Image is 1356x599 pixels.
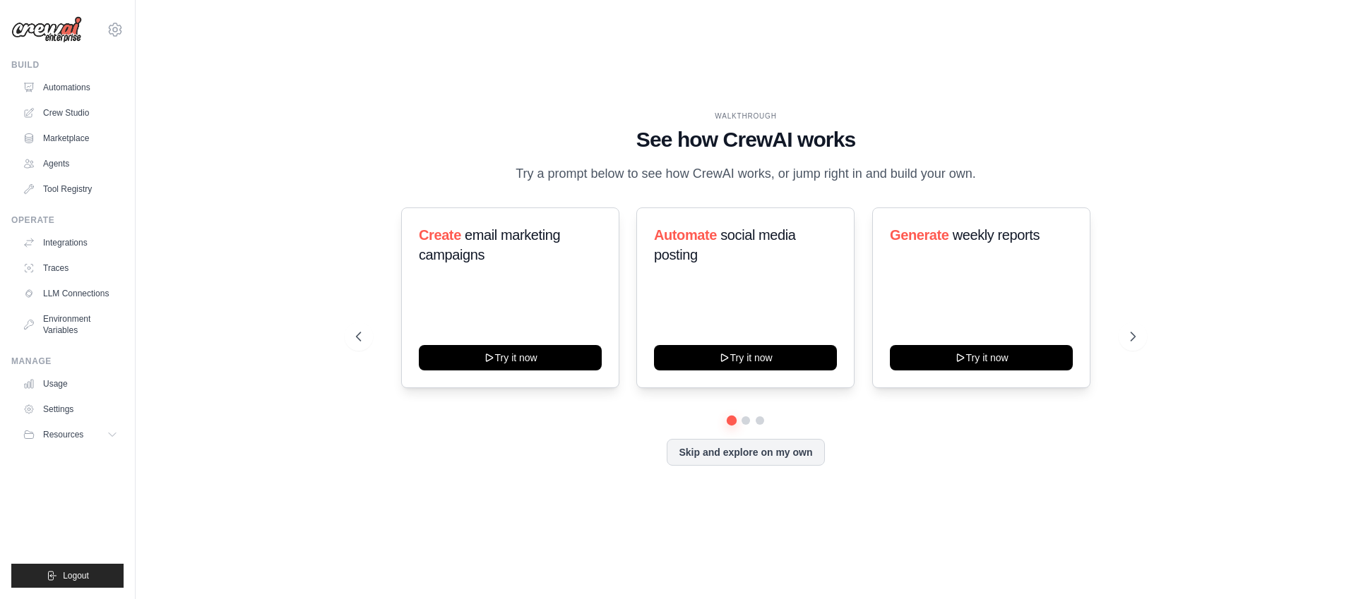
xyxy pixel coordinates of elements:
[509,164,983,184] p: Try a prompt below to see how CrewAI works, or jump right in and build your own.
[356,111,1136,121] div: WALKTHROUGH
[11,564,124,588] button: Logout
[17,152,124,175] a: Agents
[17,308,124,341] a: Environment Variables
[654,345,837,370] button: Try it now
[654,227,717,243] span: Automate
[63,570,89,581] span: Logout
[17,127,124,150] a: Marketplace
[952,227,1039,243] span: weekly reports
[890,227,949,243] span: Generate
[17,423,124,446] button: Resources
[43,429,83,440] span: Resources
[419,227,560,262] span: email marketing campaigns
[11,356,124,367] div: Manage
[17,76,124,99] a: Automations
[356,127,1136,152] h1: See how CrewAI works
[17,231,124,254] a: Integrations
[17,373,124,395] a: Usage
[17,178,124,200] a: Tool Registry
[17,102,124,124] a: Crew Studio
[17,398,124,420] a: Settings
[667,439,824,466] button: Skip and explore on my own
[11,214,124,226] div: Operate
[419,227,461,243] span: Create
[654,227,796,262] span: social media posting
[419,345,602,370] button: Try it now
[17,257,124,279] a: Traces
[11,59,124,71] div: Build
[11,16,82,43] img: Logo
[890,345,1073,370] button: Try it now
[17,282,124,305] a: LLM Connections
